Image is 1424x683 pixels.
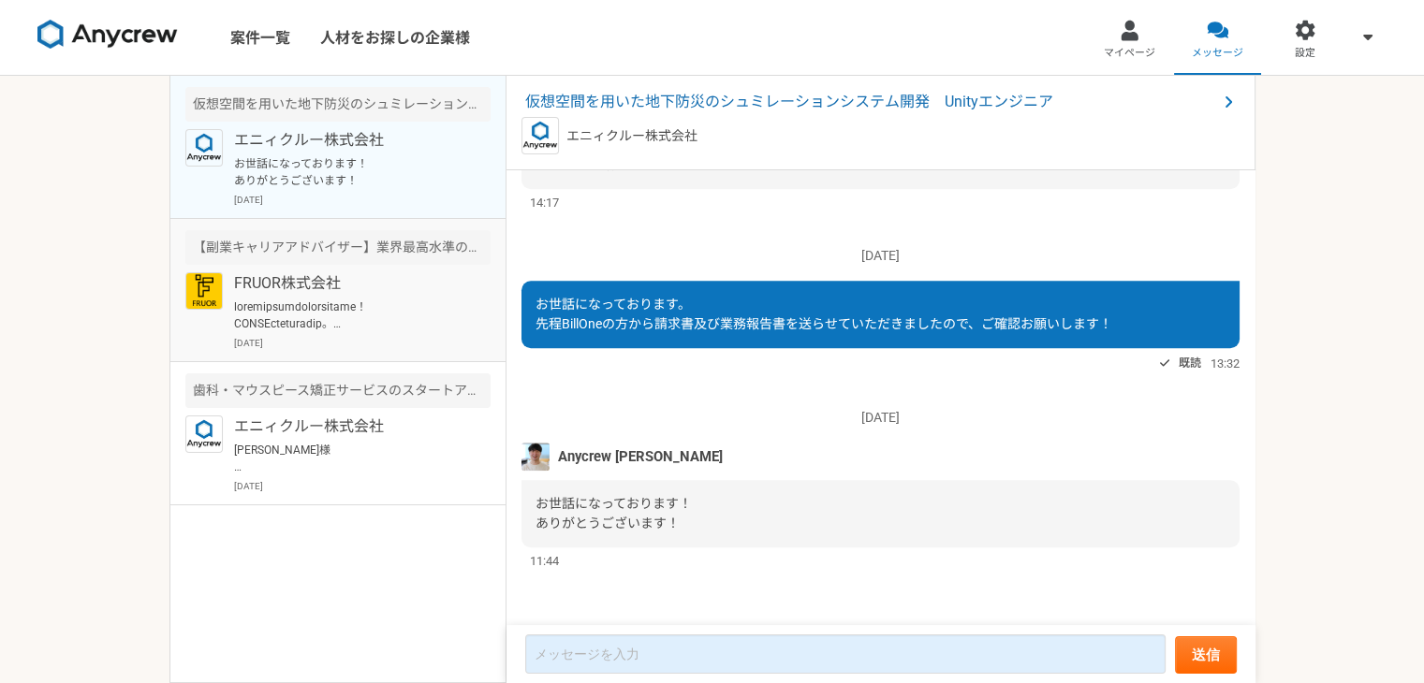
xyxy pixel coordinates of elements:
p: loremipsumdolorsitame！ CONSEcteturadip。 elitseddoeius、temporincididuntutlaboreetdol。 magnaaliquae... [234,298,465,332]
span: 13:32 [1211,355,1240,372]
p: エニィクルー株式会社 [566,126,697,146]
span: メッセージ [1192,46,1243,61]
p: [DATE] [234,193,491,207]
img: FRUOR%E3%83%AD%E3%82%B3%E3%82%99.png [185,272,223,310]
button: 送信 [1175,636,1237,674]
p: [DATE] [234,479,491,493]
img: logo_text_blue_01.png [185,415,223,453]
div: 歯科・マウスピース矯正サービスのスタートアップ WEBエンジニア [185,373,491,408]
p: FRUOR株式会社 [234,272,465,295]
p: [PERSON_NAME]様 承知致しました！ ご確認よろしくお願い致します。 [234,442,465,475]
span: お世話になっております。 先程BillOneの方から請求書及び業務報告書を送らせていただきましたので、ご確認お願いします！ [536,297,1112,331]
p: [DATE] [234,336,491,350]
div: 仮想空間を用いた地下防災のシュミレーションシステム開発 Unityエンジニア [185,87,491,122]
span: 14:17 [530,194,559,211]
p: エニィクルー株式会社 [234,129,465,152]
img: %E3%83%95%E3%82%9A%E3%83%AD%E3%83%95%E3%82%A3%E3%83%BC%E3%83%AB%E7%94%BB%E5%83%8F%E3%81%AE%E3%82%... [521,443,550,471]
span: Anycrew [PERSON_NAME] [558,446,723,467]
p: [DATE] [521,246,1240,266]
div: 【副業キャリアアドバイザー】業界最高水準の報酬率で還元します！ [185,230,491,265]
span: 既読 [1179,352,1201,374]
span: 11:44 [530,552,559,570]
p: お世話になっております！ ありがとうございます！ [234,155,465,189]
span: マイページ [1104,46,1155,61]
img: 8DqYSo04kwAAAAASUVORK5CYII= [37,20,178,50]
p: [DATE] [521,408,1240,428]
span: お世話になっております！ ありがとうございます！ [536,496,692,530]
p: エニィクルー株式会社 [234,415,465,438]
img: logo_text_blue_01.png [185,129,223,167]
span: 設定 [1295,46,1315,61]
img: logo_text_blue_01.png [521,117,559,154]
span: 仮想空間を用いた地下防災のシュミレーションシステム開発 Unityエンジニア [525,91,1217,113]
